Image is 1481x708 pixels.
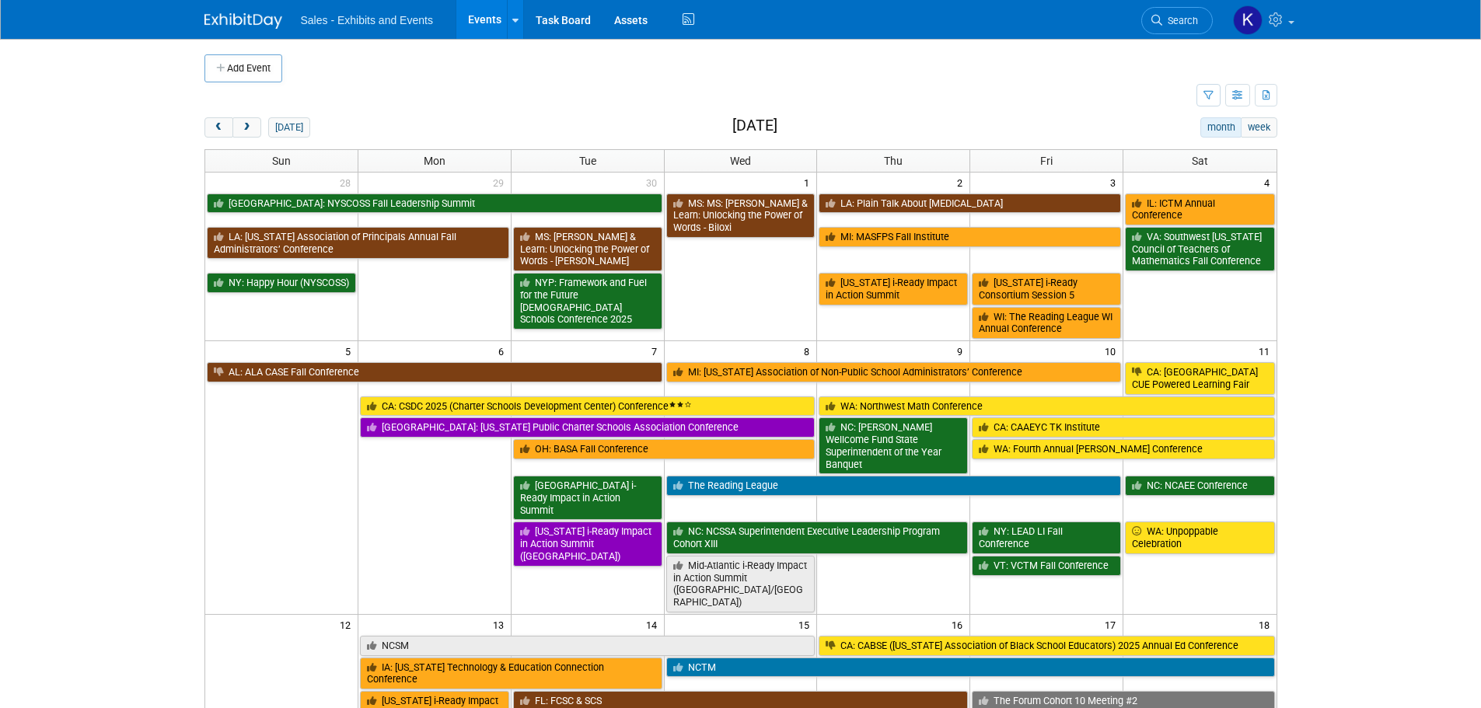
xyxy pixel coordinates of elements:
[268,117,309,138] button: [DATE]
[950,615,969,634] span: 16
[666,194,816,238] a: MS: MS: [PERSON_NAME] & Learn: Unlocking the Power of Words - Biloxi
[730,155,751,167] span: Wed
[1241,117,1277,138] button: week
[513,439,816,459] a: OH: BASA Fall Conference
[1200,117,1242,138] button: month
[1263,173,1277,192] span: 4
[1103,615,1123,634] span: 17
[650,341,664,361] span: 7
[360,396,816,417] a: CA: CSDC 2025 (Charter Schools Development Center) Conference
[972,417,1274,438] a: CA: CAAEYC TK Institute
[491,615,511,634] span: 13
[819,273,968,305] a: [US_STATE] i-Ready Impact in Action Summit
[1162,15,1198,26] span: Search
[513,227,662,271] a: MS: [PERSON_NAME] & Learn: Unlocking the Power of Words - [PERSON_NAME]
[497,341,511,361] span: 6
[1125,227,1274,271] a: VA: Southwest [US_STATE] Council of Teachers of Mathematics Fall Conference
[1257,341,1277,361] span: 11
[666,362,1122,382] a: MI: [US_STATE] Association of Non-Public School Administrators’ Conference
[338,615,358,634] span: 12
[955,341,969,361] span: 9
[579,155,596,167] span: Tue
[797,615,816,634] span: 15
[207,227,509,259] a: LA: [US_STATE] Association of Principals Annual Fall Administrators’ Conference
[204,117,233,138] button: prev
[802,173,816,192] span: 1
[424,155,445,167] span: Mon
[491,173,511,192] span: 29
[513,476,662,520] a: [GEOGRAPHIC_DATA] i-Ready Impact in Action Summit
[1125,362,1274,394] a: CA: [GEOGRAPHIC_DATA] CUE Powered Learning Fair
[972,307,1121,339] a: WI: The Reading League WI Annual Conference
[666,657,1275,678] a: NCTM
[232,117,261,138] button: next
[272,155,291,167] span: Sun
[1125,521,1274,553] a: WA: Unpoppable Celebration
[819,396,1274,417] a: WA: Northwest Math Conference
[732,117,777,134] h2: [DATE]
[972,521,1121,553] a: NY: LEAD LI Fall Conference
[644,615,664,634] span: 14
[972,273,1121,305] a: [US_STATE] i-Ready Consortium Session 5
[513,521,662,566] a: [US_STATE] i-Ready Impact in Action Summit ([GEOGRAPHIC_DATA])
[819,636,1274,656] a: CA: CABSE ([US_STATE] Association of Black School Educators) 2025 Annual Ed Conference
[1125,476,1274,496] a: NC: NCAEE Conference
[1040,155,1053,167] span: Fri
[344,341,358,361] span: 5
[666,476,1122,496] a: The Reading League
[204,54,282,82] button: Add Event
[1103,341,1123,361] span: 10
[360,636,816,656] a: NCSM
[884,155,903,167] span: Thu
[1125,194,1274,225] a: IL: ICTM Annual Conference
[513,273,662,330] a: NYP: Framework and Fuel for the Future [DEMOGRAPHIC_DATA] Schools Conference 2025
[819,194,1121,214] a: LA: Plain Talk About [MEDICAL_DATA]
[972,439,1274,459] a: WA: Fourth Annual [PERSON_NAME] Conference
[207,194,662,214] a: [GEOGRAPHIC_DATA]: NYSCOSS Fall Leadership Summit
[1233,5,1263,35] img: Kara Haven
[666,556,816,612] a: Mid-Atlantic i-Ready Impact in Action Summit ([GEOGRAPHIC_DATA]/[GEOGRAPHIC_DATA])
[1192,155,1208,167] span: Sat
[360,417,816,438] a: [GEOGRAPHIC_DATA]: [US_STATE] Public Charter Schools Association Conference
[955,173,969,192] span: 2
[644,173,664,192] span: 30
[207,273,356,293] a: NY: Happy Hour (NYSCOSS)
[819,227,1121,247] a: MI: MASFPS Fall Institute
[819,417,968,474] a: NC: [PERSON_NAME] Wellcome Fund State Superintendent of the Year Banquet
[972,556,1121,576] a: VT: VCTM Fall Conference
[207,362,662,382] a: AL: ALA CASE Fall Conference
[1109,173,1123,192] span: 3
[1257,615,1277,634] span: 18
[1141,7,1213,34] a: Search
[666,521,969,553] a: NC: NCSSA Superintendent Executive Leadership Program Cohort XIII
[360,657,662,689] a: IA: [US_STATE] Technology & Education Connection Conference
[802,341,816,361] span: 8
[338,173,358,192] span: 28
[204,13,282,29] img: ExhibitDay
[301,14,433,26] span: Sales - Exhibits and Events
